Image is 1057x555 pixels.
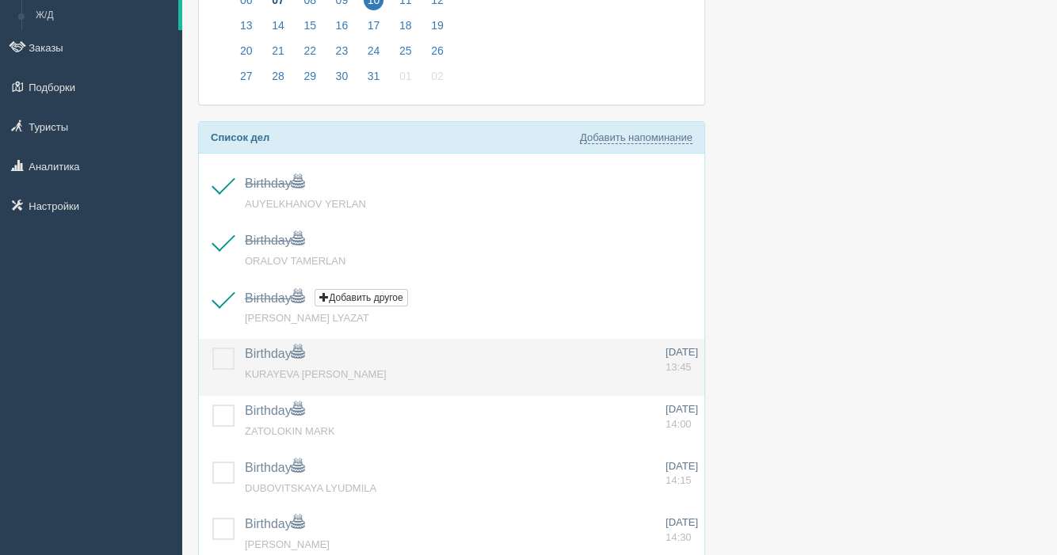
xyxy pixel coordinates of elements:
[395,40,416,61] span: 25
[236,40,257,61] span: 20
[245,368,387,380] a: KURAYEVA [PERSON_NAME]
[245,234,304,247] a: Birthday
[327,42,357,67] a: 23
[391,67,421,93] a: 01
[300,40,320,61] span: 22
[295,17,325,42] a: 15
[364,40,384,61] span: 24
[666,361,692,373] span: 13:45
[666,474,692,486] span: 14:15
[364,66,384,86] span: 31
[427,66,448,86] span: 02
[231,17,261,42] a: 13
[332,66,353,86] span: 30
[666,346,698,358] span: [DATE]
[245,347,304,360] a: Birthday
[245,461,304,474] a: Birthday
[666,418,692,430] span: 14:00
[666,516,698,528] span: [DATE]
[245,482,376,494] a: DUBOVITSKAYA LYUDMILA
[359,67,389,93] a: 31
[245,404,304,417] a: Birthday
[666,459,698,488] a: [DATE] 14:15
[295,42,325,67] a: 22
[268,40,288,61] span: 21
[422,67,448,93] a: 02
[327,67,357,93] a: 30
[395,15,416,36] span: 18
[666,531,692,543] span: 14:30
[364,15,384,36] span: 17
[395,66,416,86] span: 01
[359,17,389,42] a: 17
[268,66,288,86] span: 28
[295,67,325,93] a: 29
[268,15,288,36] span: 14
[245,255,345,267] a: ORALOV TAMERLAN
[263,42,293,67] a: 21
[666,460,698,472] span: [DATE]
[666,403,698,415] span: [DATE]
[236,15,257,36] span: 13
[245,291,304,305] a: Birthday
[315,289,407,306] button: Добавить другое
[263,17,293,42] a: 14
[359,42,389,67] a: 24
[332,15,353,36] span: 16
[427,15,448,36] span: 19
[211,131,269,143] b: Список дел
[300,66,320,86] span: 29
[300,15,320,36] span: 15
[263,67,293,93] a: 28
[245,177,304,190] a: Birthday
[422,42,448,67] a: 26
[245,198,366,210] a: AUYELKHANOV YERLAN
[327,17,357,42] a: 16
[666,345,698,374] a: [DATE] 13:45
[391,42,421,67] a: 25
[29,2,178,30] a: Ж/Д
[245,538,330,550] a: [PERSON_NAME]
[231,67,261,93] a: 27
[245,312,369,324] a: [PERSON_NAME] LYAZAT
[427,40,448,61] span: 26
[580,131,693,144] a: Добавить напоминание
[231,42,261,67] a: 20
[666,402,698,431] a: [DATE] 14:00
[245,517,304,530] a: Birthday
[391,17,421,42] a: 18
[245,425,335,437] a: ZATOLOKIN MARK
[236,66,257,86] span: 27
[332,40,353,61] span: 23
[422,17,448,42] a: 19
[666,515,698,545] a: [DATE] 14:30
